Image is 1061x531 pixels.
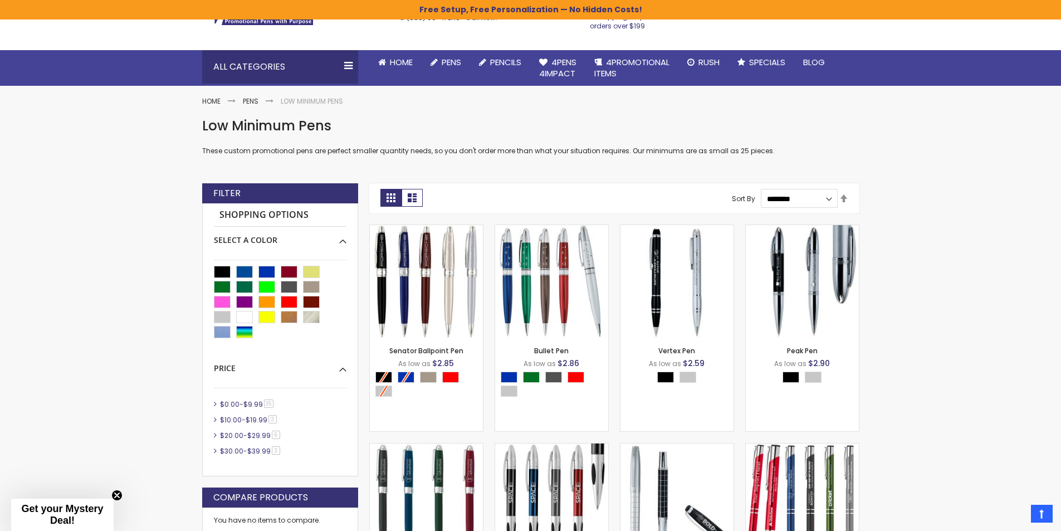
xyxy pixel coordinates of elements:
a: Pens [422,50,470,75]
strong: Grid [380,189,402,207]
span: $10.00 [220,415,242,425]
strong: Compare Products [213,491,308,504]
span: 35 [264,400,273,408]
span: 4PROMOTIONAL ITEMS [594,56,669,79]
a: Bullet Pen [534,346,569,355]
span: $39.99 [247,446,271,456]
a: Pencils [470,50,530,75]
span: $0.00 [220,400,239,409]
span: $20.00 [220,431,243,440]
strong: Low Minimum Pens [281,96,343,106]
strong: Filter [213,187,241,199]
span: Specials [749,56,785,68]
a: $30.00-$39.993 [217,446,284,456]
span: Pens [442,56,461,68]
span: As low as [649,359,681,368]
span: $2.59 [683,358,705,369]
span: $2.90 [808,358,830,369]
img: Peak Pen [746,225,859,338]
a: Navigator Pen [370,443,483,452]
div: Black [783,372,799,383]
span: Get your Mystery Deal! [21,503,103,526]
div: These custom promotional pens are perfect smaller quantity needs, so you don't order more than wh... [202,117,859,155]
span: $30.00 [220,446,243,456]
div: Select A Color [783,372,827,386]
span: Home [390,56,413,68]
a: 4Pens4impact [530,50,585,86]
a: Landmark Rollerball Pen [620,443,734,452]
a: Blog [794,50,834,75]
img: Senator Ballpoint Pen [370,225,483,338]
a: 4PROMOTIONALITEMS [585,50,678,86]
span: As low as [774,359,806,368]
div: Blue [501,372,517,383]
a: Senator Ballpoint Pen [389,346,463,355]
a: Elan Ballpoint Pen [495,443,608,452]
a: $0.00-$9.9935 [217,400,277,409]
img: Vertex Pen [620,225,734,338]
h1: Low Minimum Pens [202,117,859,135]
a: Home [202,96,221,106]
a: Pens [243,96,258,106]
span: Rush [698,56,720,68]
span: $9.99 [243,400,263,409]
a: Paradigm Plus Custom Metal Pens [746,443,859,452]
div: Select A Color [501,372,608,400]
div: Silver [501,386,517,397]
span: $2.86 [558,358,579,369]
a: Senator Ballpoint Pen [370,225,483,234]
div: Gunmetal [545,372,562,383]
span: As low as [524,359,556,368]
div: Silver [679,372,696,383]
span: 6 [272,431,280,439]
strong: Shopping Options [214,203,346,227]
div: Red [568,372,584,383]
div: Red [442,372,459,383]
div: Select A Color [657,372,702,386]
label: Sort By [732,194,755,203]
a: Peak Pen [746,225,859,234]
span: As low as [398,359,431,368]
div: Green [523,372,540,383]
a: Vertex Pen [620,225,734,234]
a: $20.00-$29.996 [217,431,284,440]
div: Black [657,372,674,383]
a: Bullet Pen [495,225,608,234]
a: Specials [728,50,794,75]
span: $29.99 [247,431,271,440]
span: 3 [272,446,280,455]
div: Silver [805,372,822,383]
span: $2.85 [432,358,454,369]
a: Top [1031,505,1053,523]
img: Bullet Pen [495,225,608,338]
a: Rush [678,50,728,75]
div: Nickel [420,372,437,383]
span: 3 [268,415,277,423]
button: Close teaser [111,490,123,501]
div: Price [214,355,346,374]
span: $19.99 [246,415,267,425]
div: All Categories [202,50,358,84]
a: $10.00-$19.993 [217,415,281,425]
a: Peak Pen [787,346,818,355]
div: Select A Color [375,372,483,400]
span: 4Pens 4impact [539,56,576,79]
div: Select A Color [214,227,346,246]
a: Vertex Pen [658,346,695,355]
span: Pencils [490,56,521,68]
span: Blog [803,56,825,68]
div: Get your Mystery Deal!Close teaser [11,499,114,531]
a: Home [369,50,422,75]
